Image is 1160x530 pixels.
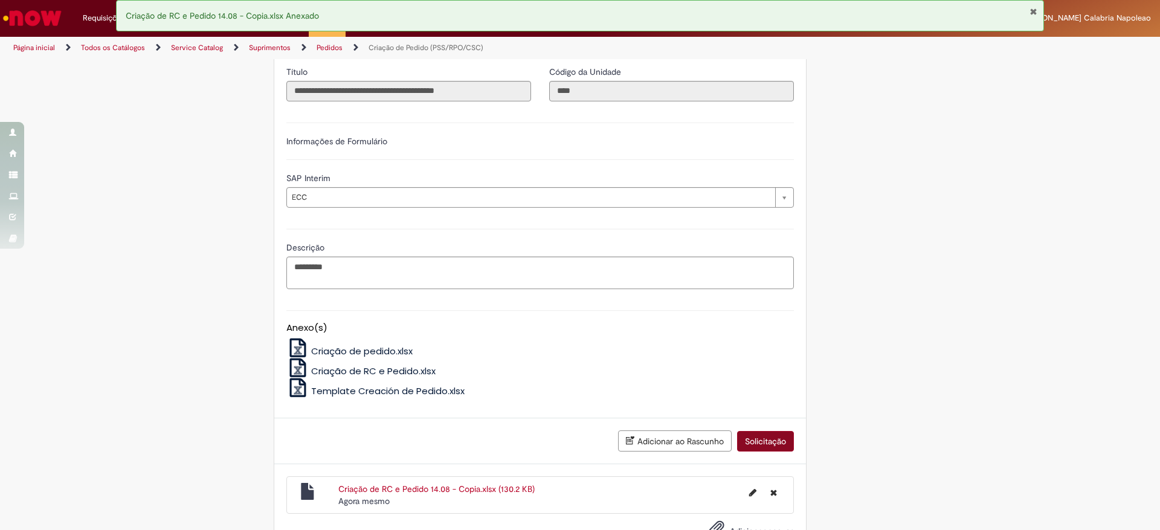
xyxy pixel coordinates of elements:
[249,43,291,53] a: Suprimentos
[369,43,483,53] a: Criação de Pedido (PSS/RPO/CSC)
[13,43,55,53] a: Página inicial
[311,385,465,397] span: Template Creación de Pedido.xlsx
[311,365,436,377] span: Criação de RC e Pedido.xlsx
[286,173,333,184] span: SAP Interim
[9,37,764,59] ul: Trilhas de página
[763,483,784,502] button: Excluir Criação de RC e Pedido 14.08 - Copia.xlsx
[126,10,319,21] span: Criação de RC e Pedido 14.08 - Copia.xlsx Anexado
[286,385,465,397] a: Template Creación de Pedido.xlsx
[81,43,145,53] a: Todos os Catálogos
[292,188,769,207] span: ECC
[549,66,623,77] span: Somente leitura - Código da Unidade
[83,12,125,24] span: Requisições
[286,136,387,147] label: Informações de Formulário
[1029,7,1037,16] button: Fechar Notificação
[549,81,794,101] input: Código da Unidade
[549,66,623,78] label: Somente leitura - Código da Unidade
[286,345,413,357] a: Criação de pedido.xlsx
[737,431,794,452] button: Solicitação
[1,6,63,30] img: ServiceNow
[286,81,531,101] input: Título
[286,365,436,377] a: Criação de RC e Pedido.xlsx
[286,242,327,253] span: Descrição
[286,66,310,77] span: Somente leitura - Título
[317,43,343,53] a: Pedidos
[338,496,390,506] time: 28/08/2025 11:45:45
[618,430,732,452] button: Adicionar ao Rascunho
[311,345,413,357] span: Criação de pedido.xlsx
[742,483,764,502] button: Editar nome de arquivo Criação de RC e Pedido 14.08 - Copia.xlsx
[286,257,794,289] textarea: Descrição
[1020,13,1151,23] span: [PERSON_NAME] Calabria Napoleao
[286,323,794,333] h5: Anexo(s)
[338,484,535,494] a: Criação de RC e Pedido 14.08 - Copia.xlsx (130.2 KB)
[338,496,390,506] span: Agora mesmo
[286,66,310,78] label: Somente leitura - Título
[171,43,223,53] a: Service Catalog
